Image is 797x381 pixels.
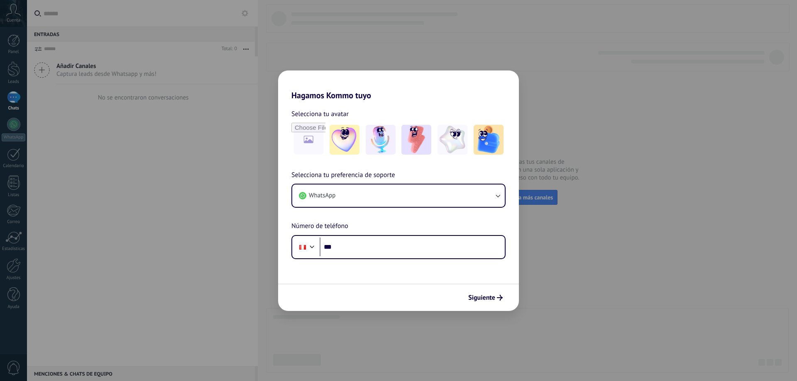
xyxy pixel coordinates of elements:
button: WhatsApp [292,184,505,207]
span: WhatsApp [309,192,335,200]
h2: Hagamos Kommo tuyo [278,70,519,100]
button: Siguiente [465,291,506,305]
span: Selecciona tu preferencia de soporte [291,170,395,181]
img: -4.jpeg [438,125,467,155]
span: Selecciona tu avatar [291,109,349,119]
img: -3.jpeg [401,125,431,155]
div: Peru: + 51 [295,238,310,256]
span: Número de teléfono [291,221,348,232]
img: -5.jpeg [474,125,504,155]
img: -1.jpeg [330,125,359,155]
span: Siguiente [468,295,495,301]
img: -2.jpeg [366,125,396,155]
